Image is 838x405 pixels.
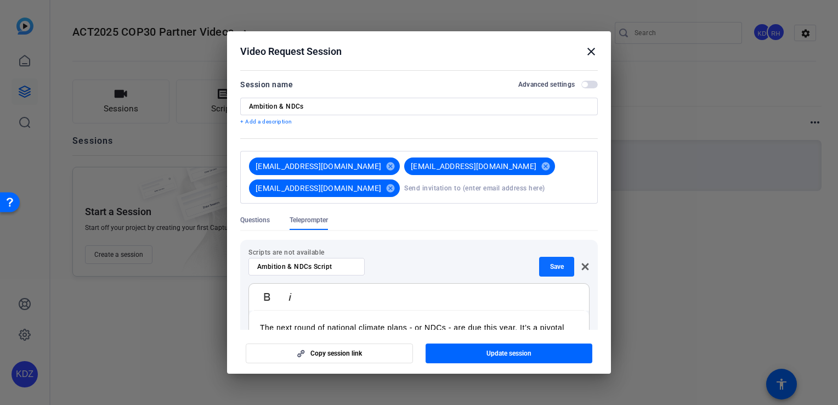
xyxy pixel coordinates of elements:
span: [EMAIL_ADDRESS][DOMAIN_NAME] [256,161,381,172]
mat-icon: cancel [381,183,400,193]
div: Video Request Session [240,45,598,58]
button: Update session [426,344,593,363]
button: Copy session link [246,344,413,363]
p: Scripts are not available [248,248,590,257]
span: Teleprompter [290,216,328,224]
p: + Add a description [240,117,598,126]
span: [EMAIL_ADDRESS][DOMAIN_NAME] [411,161,536,172]
p: The next round of national climate plans - or NDCs - are due this year. It’s a pivotal moment to ... [260,322,578,383]
mat-icon: cancel [536,161,555,171]
mat-icon: close [585,45,598,58]
button: Bold (Ctrl+B) [257,286,278,308]
div: Session name [240,78,293,91]
h2: Advanced settings [518,80,575,89]
span: Update session [486,349,531,358]
button: Italic (Ctrl+I) [280,286,301,308]
span: [EMAIL_ADDRESS][DOMAIN_NAME] [256,183,381,194]
mat-icon: cancel [381,161,400,171]
input: Enter Session Name [249,102,589,111]
span: Questions [240,216,270,224]
button: Save [539,257,574,277]
span: Save [550,262,564,271]
span: Copy session link [310,349,362,358]
input: Send invitation to (enter email address here) [404,177,589,199]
